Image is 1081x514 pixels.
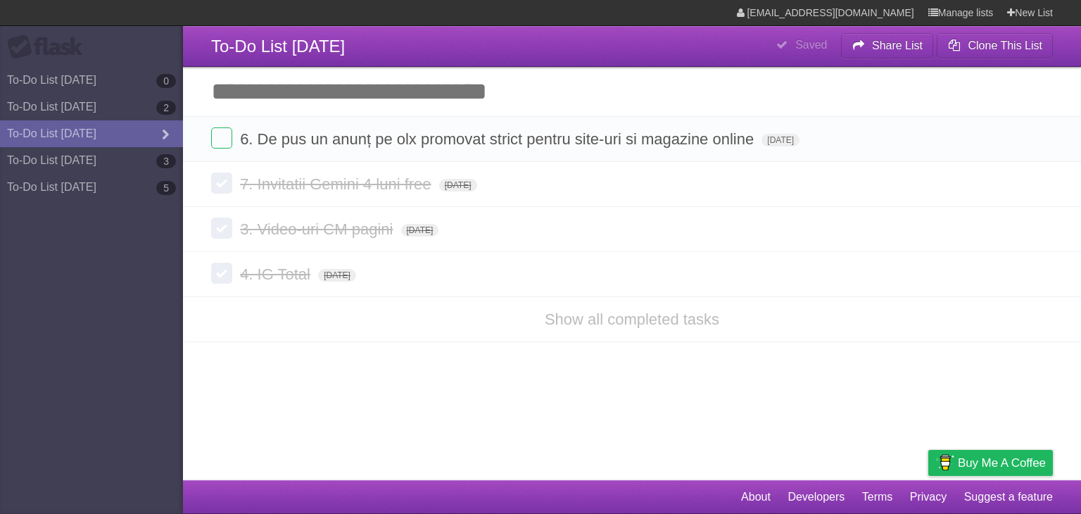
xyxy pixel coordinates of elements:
span: Buy me a coffee [958,451,1046,475]
b: Share List [872,39,923,51]
a: About [741,484,771,510]
a: Privacy [910,484,947,510]
span: [DATE] [439,179,477,192]
label: Done [211,127,232,149]
button: Share List [841,33,934,58]
label: Done [211,263,232,284]
img: Buy me a coffee [935,451,954,475]
span: 6. De pus un anunț pe olx promovat strict pentru site-uri si magazine online [240,130,757,148]
div: Flask [7,35,91,60]
span: 4. IG Total [240,265,314,283]
a: Developers [788,484,845,510]
span: [DATE] [318,269,356,282]
a: Terms [862,484,893,510]
label: Done [211,218,232,239]
b: 3 [156,154,176,168]
b: Clone This List [968,39,1042,51]
span: [DATE] [401,224,439,237]
b: 5 [156,181,176,195]
a: Suggest a feature [964,484,1053,510]
span: [DATE] [761,134,799,146]
span: 7. Invitatii Gemini 4 luni free [240,175,434,193]
a: Buy me a coffee [928,450,1053,476]
span: To-Do List [DATE] [211,37,345,56]
a: Show all completed tasks [545,311,719,328]
button: Clone This List [937,33,1053,58]
b: 0 [156,74,176,88]
span: 3. Video-uri CM pagini [240,220,396,238]
b: 2 [156,101,176,115]
label: Done [211,173,232,194]
b: Saved [795,39,827,51]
